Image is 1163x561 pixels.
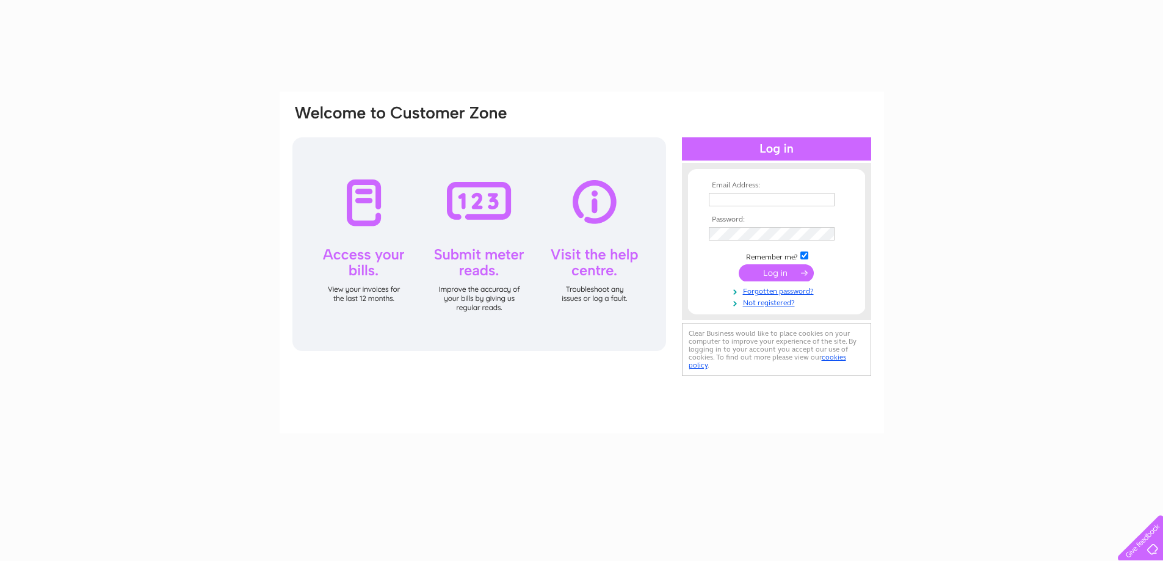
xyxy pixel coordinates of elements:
[709,284,847,296] a: Forgotten password?
[739,264,814,281] input: Submit
[706,250,847,262] td: Remember me?
[706,215,847,224] th: Password:
[682,323,871,376] div: Clear Business would like to place cookies on your computer to improve your experience of the sit...
[689,353,846,369] a: cookies policy
[706,181,847,190] th: Email Address:
[709,296,847,308] a: Not registered?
